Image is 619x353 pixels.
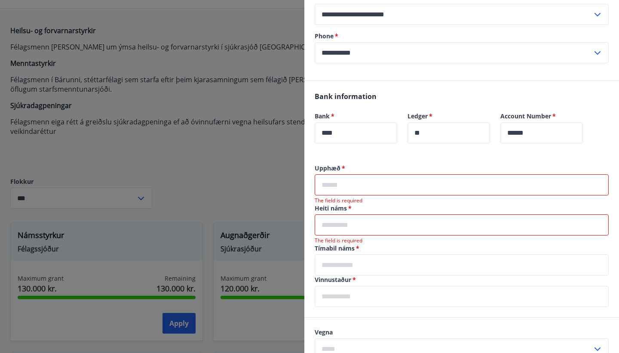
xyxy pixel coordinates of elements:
label: Phone [315,32,609,40]
div: Tímabil náms [315,254,609,276]
div: Heiti náms [315,214,609,235]
p: The field is required [315,197,609,204]
label: Heiti náms [315,204,609,213]
label: Account Number [500,112,583,121]
label: Bank [315,112,397,121]
label: Tímabil náms [315,244,609,253]
div: Vinnustaður [315,286,609,307]
label: Vinnustaður [315,276,609,284]
span: Bank information [315,92,377,101]
div: Upphæð [315,174,609,195]
label: Ledger [408,112,490,121]
p: The field is required [315,237,609,244]
label: Upphæð [315,164,609,173]
label: Vegna [315,328,609,337]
